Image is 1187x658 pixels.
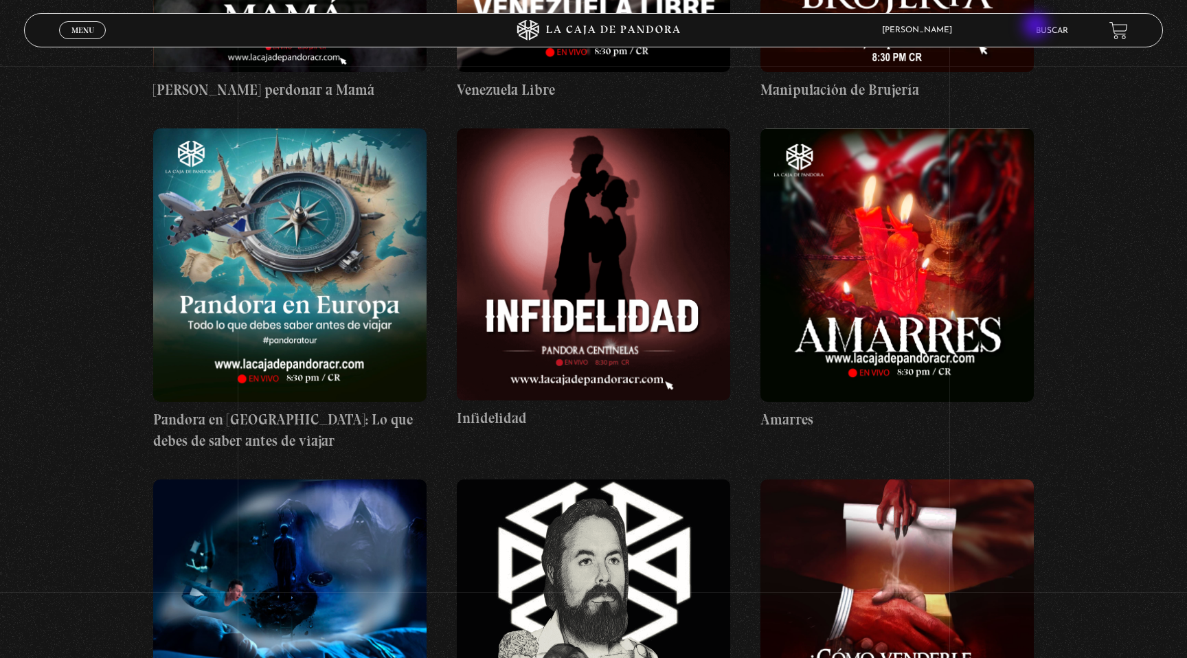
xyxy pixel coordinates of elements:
h4: [PERSON_NAME] perdonar a Mamá [153,79,427,101]
a: Amarres [760,128,1034,431]
a: Pandora en [GEOGRAPHIC_DATA]: Lo que debes de saber antes de viajar [153,128,427,452]
h4: Venezuela Libre [457,79,730,101]
h4: Manipulación de Brujería [760,79,1034,101]
span: Menu [71,26,94,34]
span: [PERSON_NAME] [875,26,966,34]
a: Infidelidad [457,128,730,429]
span: Cerrar [67,38,99,47]
h4: Infidelidad [457,407,730,429]
a: View your shopping cart [1109,21,1128,40]
a: Buscar [1036,27,1068,35]
h4: Pandora en [GEOGRAPHIC_DATA]: Lo que debes de saber antes de viajar [153,409,427,452]
h4: Amarres [760,409,1034,431]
